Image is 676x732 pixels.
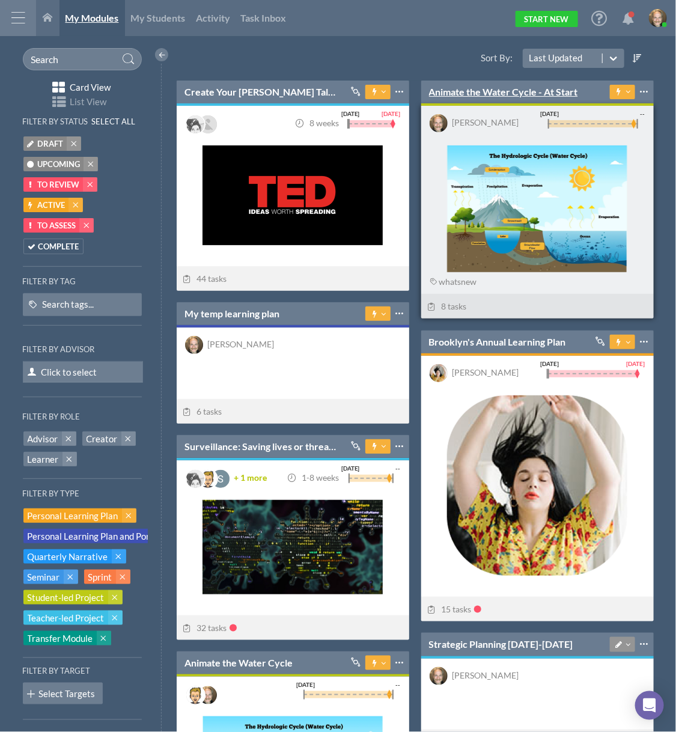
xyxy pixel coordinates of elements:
[37,158,80,171] span: Upcoming
[131,12,186,23] span: My Students
[183,623,227,633] span: 32 tasks
[23,345,95,354] h6: Filter by Advisor
[28,551,108,563] span: Quarterly Narrative
[241,12,287,23] span: Task Inbox
[396,463,401,474] div: --
[429,638,573,651] a: Strategic Planning [DATE]-[DATE]
[341,463,360,474] div: [DATE]
[38,240,79,253] span: Complete
[199,115,217,133] img: AATXAJyYy1wWvDDLSexgVRO9r8Pi73SjofShwPN2Pd6y=s96-c
[37,199,65,212] span: Active
[37,178,79,191] span: To Review
[635,691,664,720] div: Open Intercom Messenger
[28,612,105,624] span: Teacher-led Project
[430,667,448,685] img: image
[92,117,136,126] h6: Select All
[296,679,315,690] div: [DATE]
[37,219,76,232] span: To Assess
[452,668,519,682] div: James Carlson
[207,337,274,351] div: James Carlson
[430,275,480,289] div: whatsnew
[627,358,645,369] div: [DATE]
[186,686,204,704] img: image
[28,591,105,604] span: Student-led Project
[28,510,118,522] span: Personal Learning Plan
[460,52,516,64] label: Sort By:
[23,277,142,286] h6: Filter by tag
[23,412,81,421] h6: Filter by role
[234,469,267,487] div: + 1 more
[88,571,112,584] span: Sprint
[212,470,230,488] img: ACg8ocKKX03B5h8i416YOfGGRvQH7qkhkMU_izt_hUWC0FdG_LDggA=s96-c
[341,108,360,119] div: [DATE]
[87,433,118,445] span: Creator
[23,489,80,498] h6: Filter by type
[529,52,582,65] div: Last Updated
[396,679,401,690] div: --
[70,96,107,108] span: List View
[429,335,566,349] a: Brooklyn's Annual Learning Plan
[447,145,627,272] img: summary thumbnail
[28,632,93,645] span: Transfer Module
[294,118,339,128] span: 8 weeks
[28,571,60,584] span: Seminar
[186,470,204,488] img: image
[43,299,94,311] div: Search tags...
[28,453,59,466] span: Learner
[184,85,336,99] a: Create Your [PERSON_NAME] Talk-----
[70,81,111,94] span: Card View
[541,108,559,119] div: [DATE]
[23,48,142,70] input: Search
[184,307,279,320] a: My temp learning plan
[199,470,217,488] img: image
[452,365,519,379] div: Brooklyn Fisher
[23,361,143,383] span: Click to select
[382,108,401,119] div: [DATE]
[202,500,383,594] img: summary thumbnail
[196,12,230,23] span: Activity
[641,108,645,119] div: --
[65,12,119,23] span: My Modules
[516,11,578,27] a: Start New
[37,138,63,150] span: Draft
[447,395,627,576] img: summary thumbnail
[287,472,339,483] span: 1-8 weeks
[541,358,559,369] div: [DATE]
[452,115,519,129] div: James Carlson
[186,115,204,133] img: image
[23,117,88,126] h6: Filter by status
[430,114,448,132] img: image
[183,406,222,416] span: 6 tasks
[28,530,171,543] span: Personal Learning Plan and Portfolio
[199,686,217,704] img: image
[430,364,448,382] img: image
[183,273,227,284] span: 44 tasks
[184,440,336,453] a: Surveillance: Saving lives or threatening your rights?
[184,656,293,669] a: Animate the Water Cycle
[429,85,578,99] a: Animate the Water Cycle - At Start
[185,336,203,354] img: image
[427,301,467,311] span: 8 tasks
[23,666,91,676] h6: Filter by target
[427,604,472,614] span: 15 tasks
[649,9,667,27] img: image
[23,683,103,704] button: Select Targets
[202,145,383,245] img: summary thumbnail
[28,433,58,445] span: Advisor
